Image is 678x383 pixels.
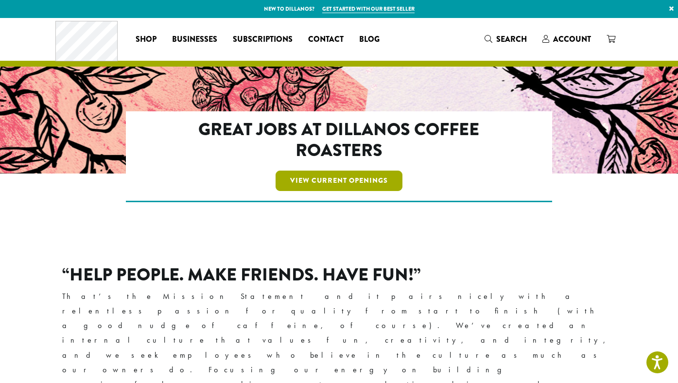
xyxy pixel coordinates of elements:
span: Subscriptions [233,34,293,46]
span: Search [496,34,527,45]
a: Search [477,31,535,47]
a: Shop [128,32,164,47]
h2: Great Jobs at Dillanos Coffee Roasters [168,119,510,161]
span: Account [553,34,591,45]
span: Businesses [172,34,217,46]
a: View Current Openings [276,171,402,191]
span: Blog [359,34,380,46]
a: Get started with our best seller [322,5,415,13]
span: Shop [136,34,156,46]
span: Contact [308,34,344,46]
h2: “Help People. Make Friends. Have Fun!” [62,264,616,285]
